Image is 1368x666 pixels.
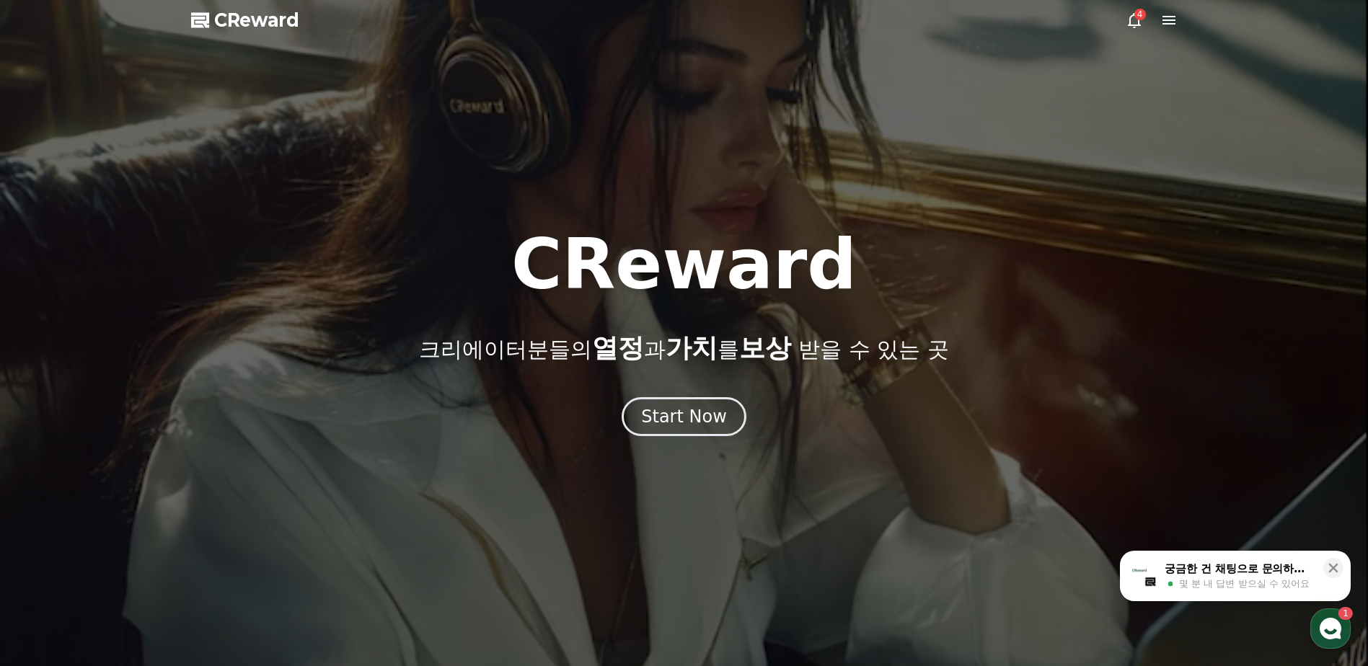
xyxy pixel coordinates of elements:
span: 가치 [666,333,718,363]
span: 보상 [739,333,791,363]
a: 4 [1126,12,1143,29]
button: Start Now [622,397,746,436]
a: CReward [191,9,299,32]
span: CReward [214,9,299,32]
div: Start Now [641,405,727,428]
span: 열정 [592,333,644,363]
h1: CReward [511,230,857,299]
div: 4 [1134,9,1146,20]
p: 크리에이터분들의 과 를 받을 수 있는 곳 [419,334,948,363]
a: Start Now [622,412,746,425]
